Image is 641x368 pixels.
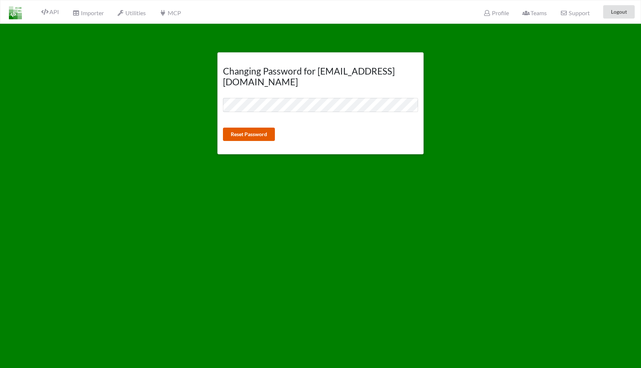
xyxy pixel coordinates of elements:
span: API [41,8,59,15]
span: Support [560,10,589,16]
span: MCP [159,9,181,16]
span: Importer [72,9,103,16]
button: Reset Password [223,128,275,141]
img: LogoIcon.png [9,6,22,19]
span: Profile [483,9,509,16]
span: Teams [522,9,547,16]
button: Logout [603,5,635,19]
span: Utilities [117,9,146,16]
h3: Changing Password for [EMAIL_ADDRESS][DOMAIN_NAME] [223,66,418,88]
